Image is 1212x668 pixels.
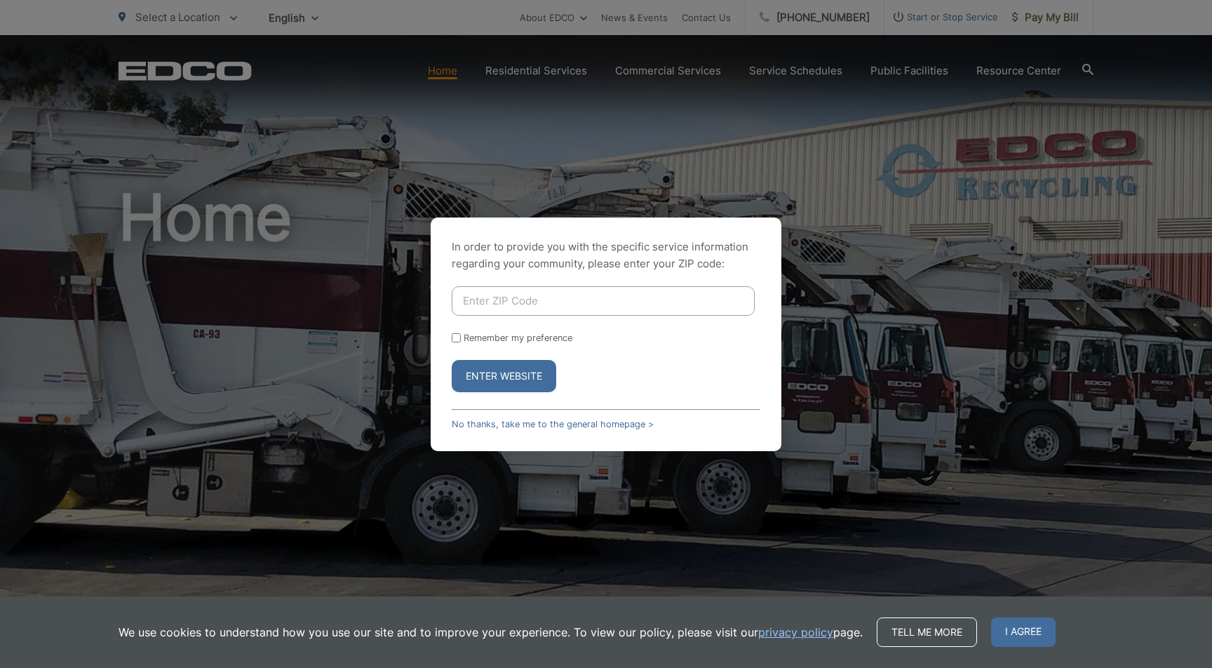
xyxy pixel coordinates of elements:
input: Enter ZIP Code [452,286,755,316]
p: We use cookies to understand how you use our site and to improve your experience. To view our pol... [119,624,863,641]
a: No thanks, take me to the general homepage > [452,419,654,429]
p: In order to provide you with the specific service information regarding your community, please en... [452,239,760,272]
label: Remember my preference [464,333,572,343]
a: Tell me more [877,617,977,647]
span: I agree [991,617,1056,647]
button: Enter Website [452,360,556,392]
a: privacy policy [758,624,833,641]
